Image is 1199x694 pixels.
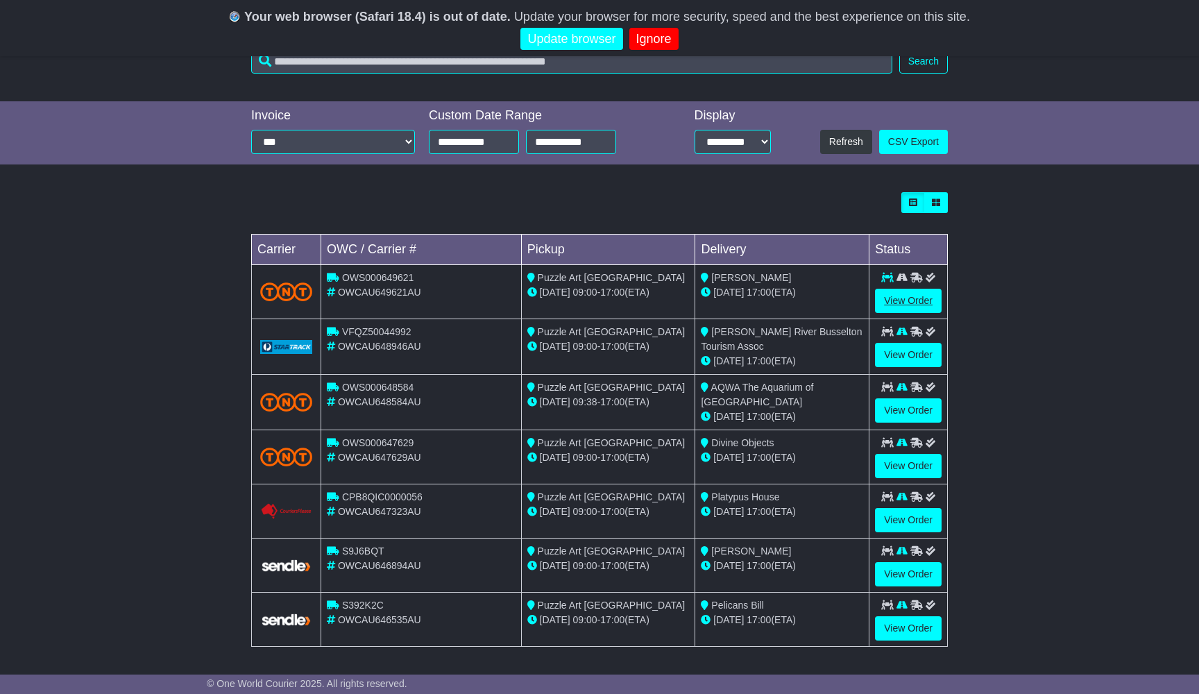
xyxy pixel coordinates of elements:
a: CSV Export [879,130,948,154]
b: Your web browser (Safari 18.4) is out of date. [244,10,511,24]
span: [DATE] [540,452,570,463]
span: [DATE] [540,341,570,352]
span: 09:00 [573,614,597,625]
span: 17:00 [600,506,624,517]
img: GetCarrierServiceLogo [260,613,312,627]
div: (ETA) [701,505,863,519]
span: 09:00 [573,452,597,463]
span: 17:00 [747,355,771,366]
img: TNT_Domestic.png [260,393,312,412]
span: 09:38 [573,396,597,407]
span: 17:00 [600,614,624,625]
span: Update your browser for more security, speed and the best experience on this site. [514,10,970,24]
div: - (ETA) [527,613,690,627]
div: - (ETA) [527,559,690,573]
span: Puzzle Art [GEOGRAPHIC_DATA] [538,491,686,502]
span: 17:00 [600,452,624,463]
span: 17:00 [747,287,771,298]
div: Custom Date Range [429,108,652,124]
div: (ETA) [701,613,863,627]
img: TNT_Domestic.png [260,282,312,301]
div: (ETA) [701,559,863,573]
span: 17:00 [747,506,771,517]
span: [DATE] [713,287,744,298]
span: AQWA The Aquarium of [GEOGRAPHIC_DATA] [701,382,813,407]
span: [DATE] [713,355,744,366]
button: Search [899,49,948,74]
span: Divine Objects [711,437,774,448]
span: 17:00 [600,287,624,298]
img: TNT_Domestic.png [260,448,312,466]
span: [DATE] [713,411,744,422]
span: OWCAU646535AU [338,614,421,625]
span: OWCAU649621AU [338,287,421,298]
td: OWC / Carrier # [321,235,522,265]
div: - (ETA) [527,285,690,300]
span: 17:00 [747,560,771,571]
a: View Order [875,562,942,586]
span: [DATE] [540,396,570,407]
td: Pickup [521,235,695,265]
div: (ETA) [701,409,863,424]
span: CPB8QIC0000056 [342,491,423,502]
a: View Order [875,289,942,313]
div: - (ETA) [527,395,690,409]
img: GetCarrierServiceLogo [260,559,312,573]
td: Delivery [695,235,869,265]
div: - (ETA) [527,505,690,519]
span: [DATE] [713,506,744,517]
div: - (ETA) [527,339,690,354]
span: S392K2C [342,600,384,611]
div: (ETA) [701,450,863,465]
span: OWCAU647629AU [338,452,421,463]
a: Ignore [629,28,679,51]
a: View Order [875,454,942,478]
span: S9J6BQT [342,545,384,557]
span: Puzzle Art [GEOGRAPHIC_DATA] [538,600,686,611]
span: Puzzle Art [GEOGRAPHIC_DATA] [538,272,686,283]
div: Invoice [251,108,415,124]
span: OWS000648584 [342,382,414,393]
span: 17:00 [747,452,771,463]
span: 17:00 [600,396,624,407]
img: GetCarrierServiceLogo [260,503,312,520]
span: 17:00 [600,560,624,571]
span: OWCAU648584AU [338,396,421,407]
a: View Order [875,508,942,532]
span: Pelicans Bill [711,600,763,611]
span: OWS000649621 [342,272,414,283]
span: OWCAU646894AU [338,560,421,571]
span: © One World Courier 2025. All rights reserved. [207,678,407,689]
div: - (ETA) [527,450,690,465]
span: [DATE] [540,287,570,298]
div: (ETA) [701,354,863,369]
a: Update browser [520,28,622,51]
span: 17:00 [600,341,624,352]
span: 09:00 [573,560,597,571]
div: (ETA) [701,285,863,300]
span: 09:00 [573,506,597,517]
a: View Order [875,343,942,367]
span: [DATE] [713,560,744,571]
span: 09:00 [573,341,597,352]
img: GetCarrierServiceLogo [260,340,312,354]
a: View Order [875,398,942,423]
span: OWCAU648946AU [338,341,421,352]
span: [DATE] [713,452,744,463]
span: OWS000647629 [342,437,414,448]
button: Refresh [820,130,872,154]
span: Puzzle Art [GEOGRAPHIC_DATA] [538,437,686,448]
span: [PERSON_NAME] [711,272,791,283]
span: 09:00 [573,287,597,298]
span: 17:00 [747,411,771,422]
div: Display [695,108,771,124]
span: [PERSON_NAME] [711,545,791,557]
span: Puzzle Art [GEOGRAPHIC_DATA] [538,382,686,393]
span: OWCAU647323AU [338,506,421,517]
span: 17:00 [747,614,771,625]
span: [PERSON_NAME] River Busselton Tourism Assoc [701,326,862,352]
span: Puzzle Art [GEOGRAPHIC_DATA] [538,326,686,337]
span: [DATE] [540,614,570,625]
td: Status [869,235,948,265]
td: Carrier [252,235,321,265]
